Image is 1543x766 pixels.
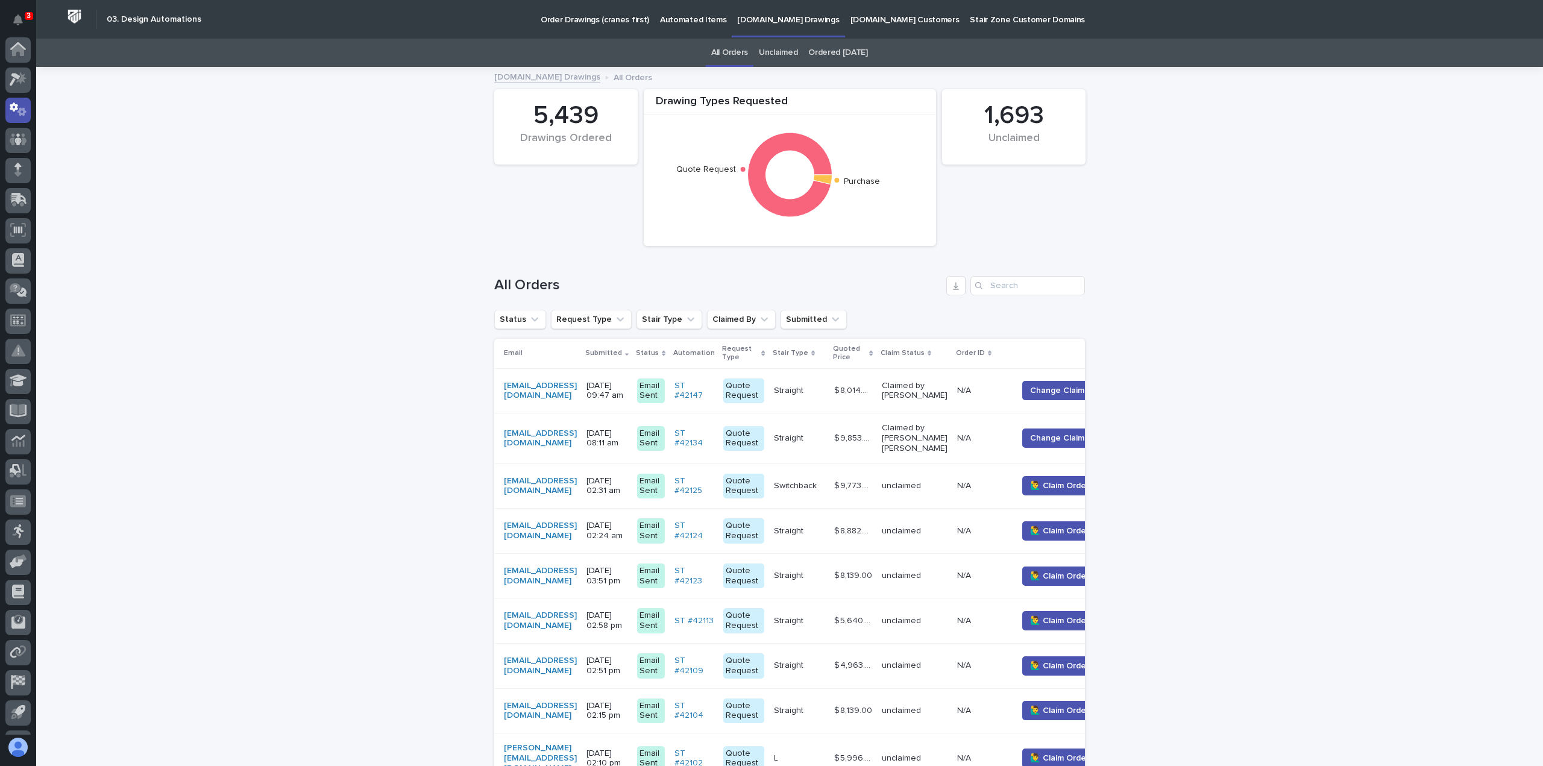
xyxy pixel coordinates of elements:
tr: [EMAIL_ADDRESS][DOMAIN_NAME] [DATE] 09:47 amEmail SentST #42147 Quote RequestStraightStraight $ 8... [494,368,1120,413]
span: 🙋‍♂️ Claim Order [1030,752,1089,764]
a: ST #42125 [674,476,714,497]
a: ST #42113 [674,616,714,626]
p: Claim Status [881,347,925,360]
button: Notifications [5,7,31,33]
p: unclaimed [882,481,947,491]
div: 1,693 [963,101,1065,131]
a: Unclaimed [759,39,797,67]
p: Switchback [774,479,819,491]
button: 🙋‍♂️ Claim Order [1022,567,1097,586]
a: ST #42147 [674,381,714,401]
p: N/A [957,751,973,764]
div: Email Sent [637,564,664,589]
a: [EMAIL_ADDRESS][DOMAIN_NAME] [504,611,577,631]
p: Quoted Price [833,342,867,365]
p: Email [504,347,523,360]
div: Email Sent [637,518,664,544]
p: unclaimed [882,616,947,626]
p: Status [636,347,659,360]
span: 🙋‍♂️ Claim Order [1030,660,1089,672]
span: 🙋‍♂️ Claim Order [1030,705,1089,717]
p: $ 8,014.00 [834,383,875,396]
div: Email Sent [637,699,664,724]
p: Straight [774,614,806,626]
p: unclaimed [882,753,947,764]
button: Claimed By [707,310,776,329]
tr: [EMAIL_ADDRESS][DOMAIN_NAME] [DATE] 03:51 pmEmail SentST #42123 Quote RequestStraightStraight $ 8... [494,553,1120,598]
tr: [EMAIL_ADDRESS][DOMAIN_NAME] [DATE] 02:51 pmEmail SentST #42109 Quote RequestStraightStraight $ 4... [494,643,1120,688]
p: [DATE] 09:47 am [586,381,627,401]
a: [EMAIL_ADDRESS][DOMAIN_NAME] [504,656,577,676]
tr: [EMAIL_ADDRESS][DOMAIN_NAME] [DATE] 02:58 pmEmail SentST #42113 Quote RequestStraightStraight $ 5... [494,598,1120,644]
a: ST #42109 [674,656,714,676]
p: unclaimed [882,571,947,581]
button: Status [494,310,546,329]
p: Straight [774,383,806,396]
input: Search [970,276,1085,295]
div: 5,439 [515,101,617,131]
p: [DATE] 02:15 pm [586,701,627,721]
span: 🙋‍♂️ Claim Order [1030,570,1089,582]
tr: [EMAIL_ADDRESS][DOMAIN_NAME] [DATE] 02:15 pmEmail SentST #42104 Quote RequestStraightStraight $ 8... [494,688,1120,733]
p: $ 5,996.00 [834,751,875,764]
a: ST #42124 [674,521,714,541]
p: unclaimed [882,706,947,716]
p: 3 [27,11,31,20]
a: [EMAIL_ADDRESS][DOMAIN_NAME] [504,701,577,721]
p: $ 8,139.00 [834,568,875,581]
div: Quote Request [723,653,764,679]
p: [DATE] 02:24 am [586,521,627,541]
p: $ 9,773.00 [834,479,875,491]
text: Quote Request [676,165,736,174]
h2: 03. Design Automations [107,14,201,25]
a: All Orders [711,39,748,67]
button: 🙋‍♂️ Claim Order [1022,656,1097,676]
span: Change Claimer [1030,432,1093,444]
p: Claimed by [PERSON_NAME] [PERSON_NAME] [882,423,947,453]
img: Workspace Logo [63,5,86,28]
p: N/A [957,431,973,444]
div: Quote Request [723,474,764,499]
div: Drawings Ordered [515,132,617,157]
button: Submitted [781,310,847,329]
div: Quote Request [723,608,764,633]
p: L [774,751,781,764]
button: Change Claimer [1022,429,1101,448]
tr: [EMAIL_ADDRESS][DOMAIN_NAME] [DATE] 02:31 amEmail SentST #42125 Quote RequestSwitchbackSwitchback... [494,463,1120,509]
div: Quote Request [723,378,764,404]
div: Email Sent [637,653,664,679]
p: unclaimed [882,526,947,536]
a: [DOMAIN_NAME] Drawings [494,69,600,83]
div: Notifications3 [15,14,31,34]
p: Request Type [722,342,759,365]
p: [DATE] 08:11 am [586,429,627,449]
p: Stair Type [773,347,808,360]
p: N/A [957,614,973,626]
p: Automation [673,347,715,360]
p: N/A [957,568,973,581]
button: 🙋‍♂️ Claim Order [1022,476,1097,495]
a: [EMAIL_ADDRESS][DOMAIN_NAME] [504,381,577,401]
a: [EMAIL_ADDRESS][DOMAIN_NAME] [504,566,577,586]
button: 🙋‍♂️ Claim Order [1022,521,1097,541]
span: 🙋‍♂️ Claim Order [1030,480,1089,492]
p: $ 4,963.00 [834,658,875,671]
p: Straight [774,568,806,581]
p: $ 8,882.00 [834,524,875,536]
div: Quote Request [723,518,764,544]
p: $ 5,640.00 [834,614,875,626]
p: Straight [774,524,806,536]
p: [DATE] 03:51 pm [586,566,627,586]
button: Stair Type [636,310,702,329]
span: 🙋‍♂️ Claim Order [1030,525,1089,537]
tr: [EMAIL_ADDRESS][DOMAIN_NAME] [DATE] 08:11 amEmail SentST #42134 Quote RequestStraightStraight $ 9... [494,413,1120,463]
span: Change Claimer [1030,385,1093,397]
p: N/A [957,479,973,491]
div: Drawing Types Requested [644,95,936,115]
button: users-avatar [5,735,31,760]
p: Submitted [585,347,622,360]
p: $ 8,139.00 [834,703,875,716]
a: [EMAIL_ADDRESS][DOMAIN_NAME] [504,429,577,449]
a: Ordered [DATE] [808,39,868,67]
div: Unclaimed [963,132,1065,157]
